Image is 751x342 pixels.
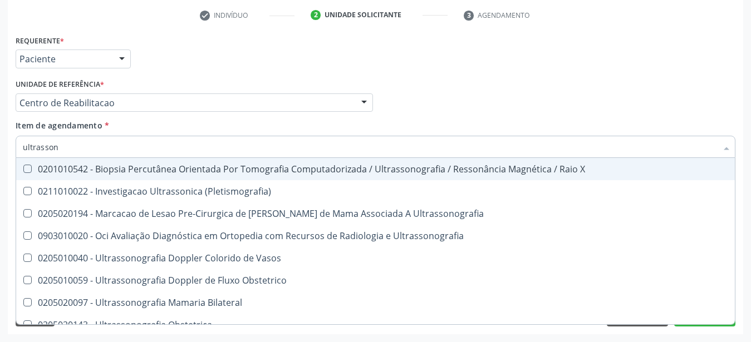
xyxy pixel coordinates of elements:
[325,10,401,20] div: Unidade solicitante
[23,320,728,329] div: 0205020143 - Ultrassonografia Obstetrica
[23,298,728,307] div: 0205020097 - Ultrassonografia Mamaria Bilateral
[23,276,728,285] div: 0205010059 - Ultrassonografia Doppler de Fluxo Obstetrico
[16,32,64,49] label: Requerente
[23,231,728,240] div: 0903010020 - Oci Avaliação Diagnóstica em Ortopedia com Recursos de Radiologia e Ultrassonografia
[19,97,350,108] span: Centro de Reabilitacao
[23,209,728,218] div: 0205020194 - Marcacao de Lesao Pre-Cirurgica de [PERSON_NAME] de Mama Associada A Ultrassonografia
[311,10,321,20] div: 2
[16,76,104,93] label: Unidade de referência
[23,187,728,196] div: 0211010022 - Investigacao Ultrassonica (Pletismografia)
[19,53,108,65] span: Paciente
[23,254,728,262] div: 0205010040 - Ultrassonografia Doppler Colorido de Vasos
[23,136,717,158] input: Buscar por procedimentos
[16,120,102,131] span: Item de agendamento
[23,165,728,174] div: 0201010542 - Biopsia Percutânea Orientada Por Tomografia Computadorizada / Ultrassonografia / Res...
